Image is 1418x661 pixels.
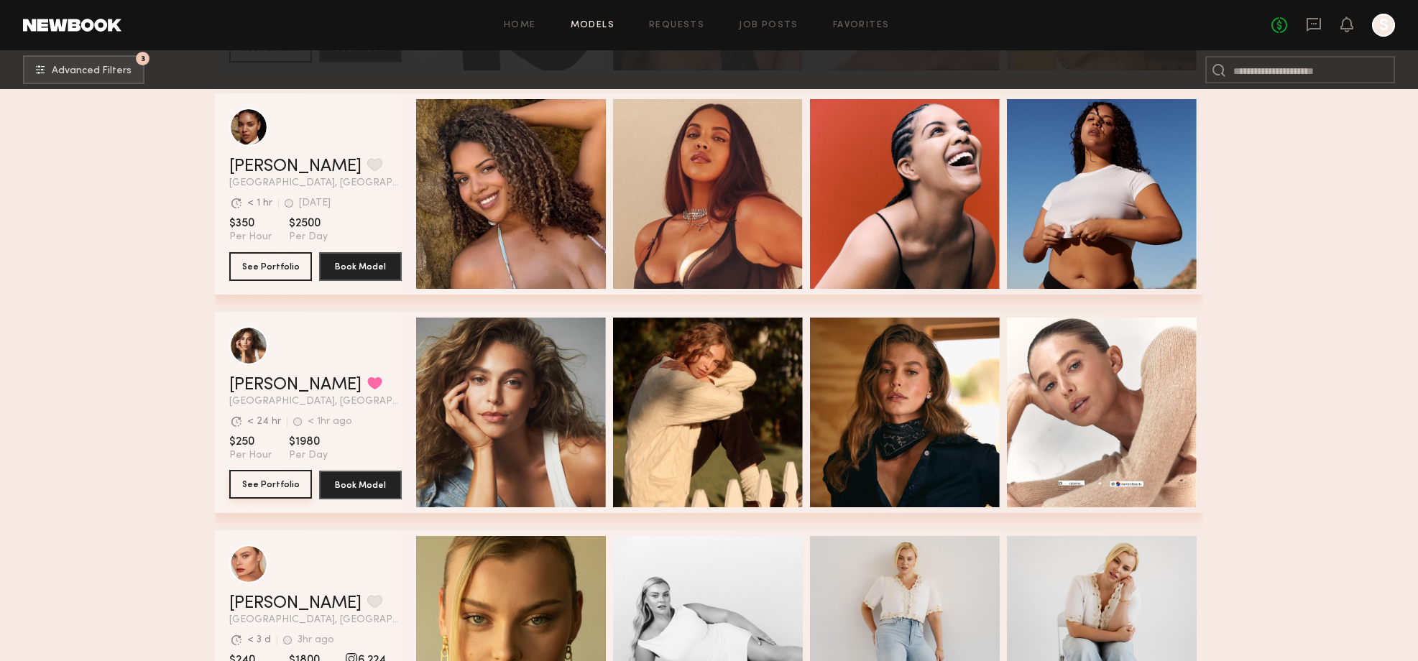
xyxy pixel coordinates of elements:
span: $2500 [289,216,328,231]
span: Per Hour [229,449,272,462]
a: [PERSON_NAME] [229,158,362,175]
span: [GEOGRAPHIC_DATA], [GEOGRAPHIC_DATA] [229,397,402,407]
a: Favorites [833,21,890,30]
a: Requests [649,21,704,30]
button: Book Model [319,252,402,281]
span: 3 [141,55,145,62]
div: 3hr ago [298,635,334,645]
div: < 3 d [247,635,271,645]
span: $250 [229,435,272,449]
span: Per Hour [229,231,272,244]
span: $1980 [289,435,328,449]
a: See Portfolio [229,471,312,499]
span: $350 [229,216,272,231]
button: Book Model [319,471,402,499]
a: [PERSON_NAME] [229,376,362,394]
a: [PERSON_NAME] [229,595,362,612]
span: [GEOGRAPHIC_DATA], [GEOGRAPHIC_DATA] [229,178,402,188]
button: See Portfolio [229,470,312,499]
div: < 1hr ago [308,417,352,427]
a: Home [504,21,536,30]
button: See Portfolio [229,252,312,281]
a: Models [571,21,614,30]
button: 3Advanced Filters [23,55,144,84]
span: Per Day [289,449,328,462]
span: [GEOGRAPHIC_DATA], [GEOGRAPHIC_DATA] [229,615,402,625]
a: S [1372,14,1395,37]
a: Job Posts [739,21,798,30]
div: [DATE] [299,198,331,208]
span: Advanced Filters [52,66,132,76]
span: Per Day [289,231,328,244]
div: < 24 hr [247,417,281,427]
div: < 1 hr [247,198,272,208]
